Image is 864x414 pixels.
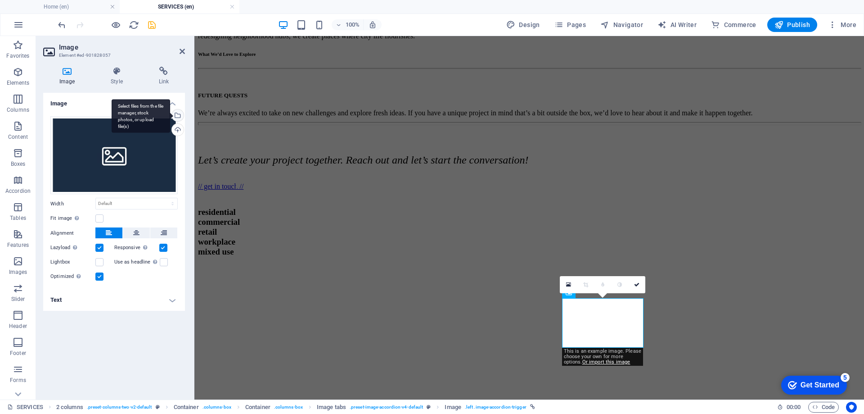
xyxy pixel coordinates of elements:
[628,276,645,293] a: Confirm ( Ctrl ⏎ )
[120,2,239,12] h4: SERVICES (en)
[600,20,643,29] span: Navigator
[7,241,29,249] p: Features
[114,257,160,268] label: Use as headline
[506,20,540,29] span: Design
[597,18,647,32] button: Navigator
[11,160,26,168] p: Boxes
[50,228,95,239] label: Alignment
[503,18,544,32] button: Design
[787,402,801,413] span: 00 00
[7,402,43,413] a: Click to cancel selection. Double-click to open Pages
[551,18,589,32] button: Pages
[146,19,157,30] button: save
[94,67,142,86] h4: Style
[7,79,30,86] p: Elements
[156,405,160,409] i: This element is a customizable preset
[350,402,423,413] span: . preset-image-accordion-v4-default
[11,296,25,303] p: Slider
[828,20,856,29] span: More
[5,187,31,195] p: Accordion
[554,20,586,29] span: Pages
[274,402,303,413] span: . columns-box
[202,402,231,413] span: . columns-box
[577,276,594,293] a: Crop mode
[67,2,76,11] div: 5
[112,99,170,133] div: Select files from the file manager, stock photos, or upload file(s)
[465,402,526,413] span: . left .image-accordion-trigger
[9,323,27,330] p: Header
[43,67,94,86] h4: Image
[808,402,839,413] button: Code
[777,402,801,413] h6: Session time
[8,133,28,141] p: Content
[143,67,185,86] h4: Link
[654,18,700,32] button: AI Writer
[171,109,184,122] a: Select files from the file manager, stock photos, or upload file(s)
[345,19,360,30] h6: 100%
[427,405,431,409] i: This element is a customizable preset
[50,242,95,253] label: Lazyload
[332,19,364,30] button: 100%
[27,10,65,18] div: Get Started
[129,20,139,30] i: Reload page
[174,402,199,413] span: Click to select. Double-click to edit
[611,276,628,293] a: Greyscale
[774,20,810,29] span: Publish
[582,359,630,365] a: Or import this image
[10,214,26,222] p: Tables
[793,404,794,410] span: :
[562,348,643,366] div: This is an example image. Please choose your own for more options.
[57,20,67,30] i: Undo: Change image (Ctrl+Z)
[824,18,860,32] button: More
[56,402,83,413] span: Click to select. Double-click to edit
[40,136,287,245] em: From the very first sketch to the final handover, we are with you every step of the way.
[9,268,27,276] p: Images
[56,402,535,413] nav: breadcrumb
[56,19,67,30] button: undo
[147,20,157,30] i: Save (Ctrl+S)
[50,116,178,195] div: img-small.jpg
[7,106,29,114] p: Columns
[657,20,697,29] span: AI Writer
[59,43,185,51] h2: Image
[50,257,95,268] label: Lightbox
[503,18,544,32] div: Design (Ctrl+Alt+Y)
[50,201,95,206] label: Width
[711,20,756,29] span: Commerce
[7,5,73,23] div: Get Started 5 items remaining, 0% complete
[50,271,95,282] label: Optimized
[317,402,346,413] span: Click to select. Double-click to edit
[767,18,817,32] button: Publish
[10,350,26,357] p: Footer
[6,52,29,59] p: Favorites
[50,213,95,224] label: Fit image
[812,402,835,413] span: Code
[245,402,270,413] span: Click to select. Double-click to edit
[846,402,857,413] button: Usercentrics
[594,276,611,293] a: Blur
[445,402,461,413] span: Click to select. Double-click to edit
[560,276,577,293] a: Select files from the file manager, stock photos, or upload file(s)
[114,242,159,253] label: Responsive
[707,18,760,32] button: Commerce
[128,19,139,30] button: reload
[369,21,377,29] i: On resize automatically adjust zoom level to fit chosen device.
[10,377,26,384] p: Forms
[43,289,185,311] h4: Text
[59,51,167,59] h3: Element #ed-901828057
[43,93,185,109] h4: Image
[530,405,535,409] i: This element is linked
[87,402,152,413] span: . preset-columns-two-v2-default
